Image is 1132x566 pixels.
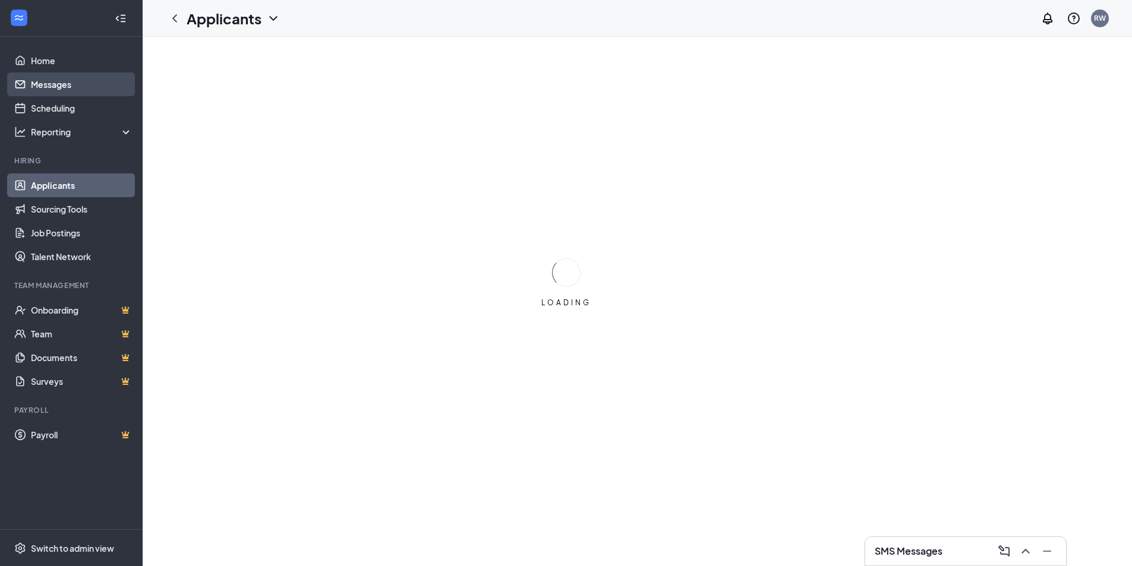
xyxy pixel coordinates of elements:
[14,156,130,166] div: Hiring
[168,11,182,26] svg: ChevronLeft
[31,369,133,393] a: SurveysCrown
[31,221,133,245] a: Job Postings
[14,405,130,415] div: Payroll
[14,542,26,554] svg: Settings
[31,346,133,369] a: DocumentsCrown
[1094,13,1106,23] div: RW
[31,542,114,554] div: Switch to admin view
[997,544,1011,558] svg: ComposeMessage
[31,72,133,96] a: Messages
[31,126,133,138] div: Reporting
[1038,542,1057,561] button: Minimize
[31,322,133,346] a: TeamCrown
[995,542,1014,561] button: ComposeMessage
[1040,11,1055,26] svg: Notifications
[31,197,133,221] a: Sourcing Tools
[1019,544,1033,558] svg: ChevronUp
[115,12,127,24] svg: Collapse
[187,8,261,29] h1: Applicants
[31,49,133,72] a: Home
[1040,544,1054,558] svg: Minimize
[1067,11,1081,26] svg: QuestionInfo
[266,11,280,26] svg: ChevronDown
[14,280,130,290] div: Team Management
[875,545,942,558] h3: SMS Messages
[13,12,25,24] svg: WorkstreamLogo
[14,126,26,138] svg: Analysis
[31,245,133,268] a: Talent Network
[31,423,133,447] a: PayrollCrown
[1016,542,1035,561] button: ChevronUp
[31,96,133,120] a: Scheduling
[31,173,133,197] a: Applicants
[537,298,596,308] div: LOADING
[1092,526,1120,554] iframe: Intercom live chat
[31,298,133,322] a: OnboardingCrown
